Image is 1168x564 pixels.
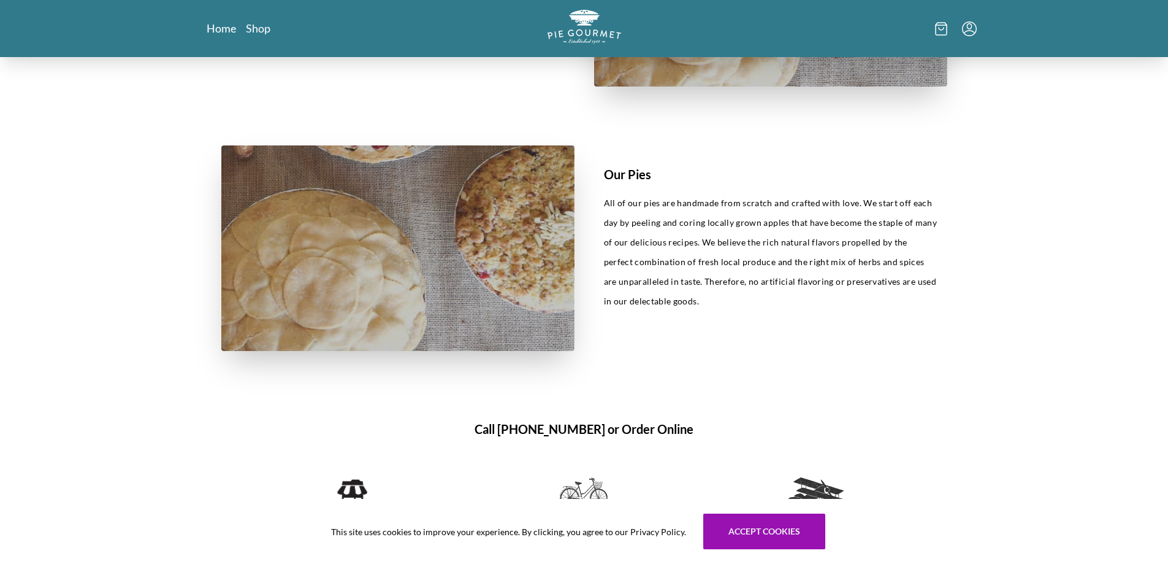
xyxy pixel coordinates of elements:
button: Accept cookies [703,514,825,549]
p: All of our pies are handmade from scratch and crafted with love. We start off each day by peeling... [604,193,937,311]
h1: Our Pies [604,165,937,183]
button: Menu [962,21,977,36]
img: pickup in store [336,477,367,511]
a: Shop [246,21,270,36]
span: This site uses cookies to improve your experience. By clicking, you agree to our Privacy Policy. [331,525,686,538]
img: logo [548,10,621,44]
img: pies [221,145,574,351]
a: Logo [548,10,621,47]
a: Home [207,21,236,36]
img: delivered locally [560,477,608,509]
h1: Call [PHONE_NUMBER] or Order Online [221,420,947,438]
img: delivered nationally [788,477,844,508]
